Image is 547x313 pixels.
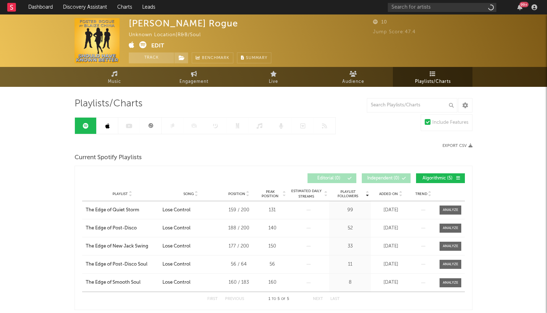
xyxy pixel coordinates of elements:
a: Benchmark [192,52,233,63]
a: The Edge of New Jack Swing [86,243,159,250]
span: Music [108,77,121,86]
span: Song [183,192,194,196]
div: 99 + [520,2,529,7]
input: Search for artists [388,3,496,12]
div: 52 [331,225,369,232]
div: The Edge of Smooth Soul [86,279,140,286]
button: First [207,297,218,301]
span: Playlist [113,192,128,196]
span: of [281,297,285,301]
div: 8 [331,279,369,286]
div: Include Features [432,118,468,127]
div: 56 [259,261,286,268]
button: Independent(0) [362,173,411,183]
button: Track [129,52,174,63]
a: Playlists/Charts [393,67,472,87]
a: The Edge of Post-Disco [86,225,159,232]
span: Summary [246,56,267,60]
button: 99+ [517,4,522,10]
div: 160 / 183 [222,279,255,286]
span: Estimated Daily Streams [289,189,323,199]
div: [DATE] [373,261,409,268]
div: Lose Control [162,279,190,286]
div: 56 / 64 [222,261,255,268]
span: Peak Position [259,190,281,198]
span: Jump Score: 47.4 [373,30,416,34]
span: Editorial ( 0 ) [312,176,345,181]
a: Live [234,67,313,87]
a: The Edge of Smooth Soul [86,279,159,286]
span: 10 [373,20,387,25]
span: Playlists/Charts [75,100,143,108]
span: Benchmark [202,54,229,63]
span: Playlists/Charts [415,77,451,86]
div: [PERSON_NAME] Rogue [129,18,238,29]
button: Last [330,297,340,301]
div: Lose Control [162,261,190,268]
div: 188 / 200 [222,225,255,232]
div: [DATE] [373,207,409,214]
a: The Edge of Post-Disco Soul [86,261,159,268]
div: [DATE] [373,279,409,286]
div: Unknown Location | R&B/Soul [129,31,209,39]
button: Edit [151,41,164,50]
span: to [272,297,276,301]
a: The Edge of Quiet Storm [86,207,159,214]
div: 99 [331,207,369,214]
div: 150 [259,243,286,250]
div: 1 5 5 [259,295,298,304]
div: 131 [259,207,286,214]
div: 33 [331,243,369,250]
button: Export CSV [442,144,472,148]
div: Lose Control [162,243,190,250]
span: Playlist Followers [331,190,365,198]
span: Added On [379,192,398,196]
button: Algorithmic(5) [416,173,465,183]
div: The Edge of Post-Disco Soul [86,261,147,268]
div: [DATE] [373,225,409,232]
span: Independent ( 0 ) [366,176,400,181]
button: Editorial(0) [308,173,356,183]
span: Position [228,192,245,196]
div: [DATE] [373,243,409,250]
div: The Edge of New Jack Swing [86,243,148,250]
button: Previous [225,297,244,301]
a: Engagement [154,67,234,87]
span: Current Spotify Playlists [75,153,142,162]
button: Summary [237,52,271,63]
button: Next [313,297,323,301]
span: Live [269,77,278,86]
div: Lose Control [162,225,190,232]
span: Trend [415,192,427,196]
span: Engagement [179,77,208,86]
div: 160 [259,279,286,286]
span: Algorithmic ( 5 ) [421,176,454,181]
a: Audience [313,67,393,87]
a: Music [75,67,154,87]
div: 177 / 200 [222,243,255,250]
div: 11 [331,261,369,268]
div: The Edge of Post-Disco [86,225,137,232]
div: 140 [259,225,286,232]
div: 159 / 200 [222,207,255,214]
input: Search Playlists/Charts [367,98,457,113]
div: The Edge of Quiet Storm [86,207,139,214]
div: Lose Control [162,207,190,214]
span: Audience [342,77,364,86]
